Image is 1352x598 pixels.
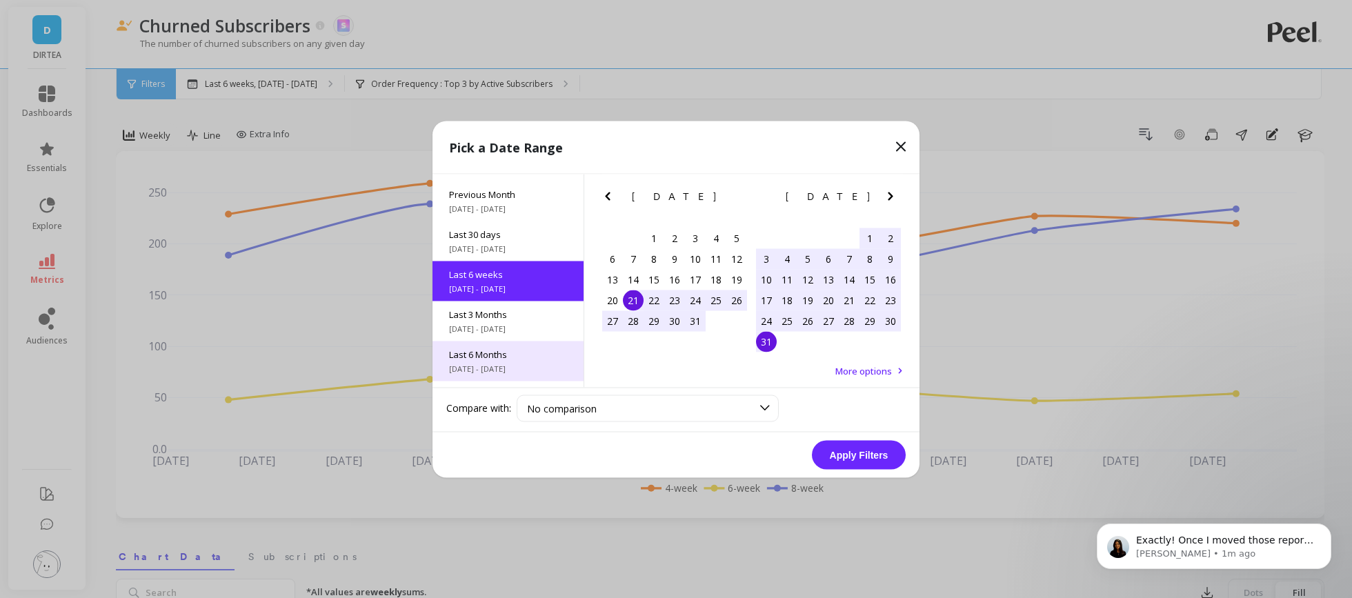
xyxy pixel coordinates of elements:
[644,248,664,269] div: Choose Tuesday, July 8th, 2025
[818,290,839,310] div: Choose Wednesday, August 20th, 2025
[66,452,77,463] button: Upload attachment
[664,290,685,310] div: Choose Wednesday, July 23rd, 2025
[602,248,623,269] div: Choose Sunday, July 6th, 2025
[632,190,718,201] span: [DATE]
[777,290,797,310] div: Choose Monday, August 18th, 2025
[242,6,267,30] div: Close
[756,310,777,331] div: Choose Sunday, August 24th, 2025
[449,268,567,280] span: Last 6 weeks
[449,283,567,294] span: [DATE] - [DATE]
[728,188,750,210] button: Next Month
[664,228,685,248] div: Choose Wednesday, July 2nd, 2025
[835,364,892,377] span: More options
[777,248,797,269] div: Choose Monday, August 4th, 2025
[797,290,818,310] div: Choose Tuesday, August 19th, 2025
[756,228,901,352] div: month 2025-08
[756,331,777,352] div: Choose Sunday, August 31st, 2025
[777,269,797,290] div: Choose Monday, August 11th, 2025
[67,7,117,17] h1: Kateryna
[644,290,664,310] div: Choose Tuesday, July 22nd, 2025
[839,310,859,331] div: Choose Thursday, August 28th, 2025
[664,269,685,290] div: Choose Wednesday, July 16th, 2025
[43,452,54,463] button: Gif picker
[812,440,906,469] button: Apply Filters
[449,228,567,240] span: Last 30 days
[859,228,880,248] div: Choose Friday, August 1st, 2025
[22,297,215,323] div: Please let me know if you have any questions
[839,269,859,290] div: Choose Thursday, August 14th, 2025
[11,86,265,357] div: Kateryna says…
[22,94,215,108] div: Hi [PERSON_NAME],
[67,17,95,31] p: Active
[706,290,726,310] div: Choose Friday, July 25th, 2025
[756,269,777,290] div: Choose Sunday, August 10th, 2025
[880,228,901,248] div: Choose Saturday, August 2nd, 2025
[216,6,242,32] button: Home
[644,228,664,248] div: Choose Tuesday, July 1st, 2025
[839,248,859,269] div: Choose Thursday, August 7th, 2025
[706,228,726,248] div: Choose Friday, July 4th, 2025
[859,269,880,290] div: Choose Friday, August 15th, 2025
[449,188,567,200] span: Previous Month
[11,86,226,332] div: Hi [PERSON_NAME],Thank you for waiting. We have segmentation for frequencies; you can find them i...
[12,423,264,446] textarea: Message…
[50,376,265,446] div: That would be amazing if that was possible. Let me know once you're able to find out. I appreciat...
[818,269,839,290] div: Choose Wednesday, August 13th, 2025
[11,357,265,376] div: [DATE]
[726,290,747,310] div: Choose Saturday, July 26th, 2025
[602,269,623,290] div: Choose Sunday, July 13th, 2025
[237,446,259,468] button: Send a message…
[859,248,880,269] div: Choose Friday, August 8th, 2025
[818,310,839,331] div: Choose Wednesday, August 27th, 2025
[706,248,726,269] div: Choose Friday, July 11th, 2025
[449,137,563,157] p: Pick a Date Range
[449,363,567,374] span: [DATE] - [DATE]
[446,401,511,415] label: Compare with:
[22,335,99,343] div: Kateryna • [DATE]
[449,348,567,360] span: Last 6 Months
[22,36,215,77] div: Thank you for the confirmation! Let me check how we can group those, and I will get back to you o...
[449,203,567,214] span: [DATE] - [DATE]
[602,290,623,310] div: Choose Sunday, July 20th, 2025
[839,290,859,310] div: Choose Thursday, August 21st, 2025
[685,290,706,310] div: Choose Thursday, July 24th, 2025
[706,269,726,290] div: Choose Friday, July 18th, 2025
[61,384,254,438] div: That would be amazing if that was possible. Let me know once you're able to find out. I appreciat...
[797,269,818,290] div: Choose Tuesday, August 12th, 2025
[602,310,623,331] div: Choose Sunday, July 27th, 2025
[449,243,567,254] span: [DATE] - [DATE]
[11,28,226,85] div: Thank you for the confirmation! Let me check how we can group those, and I will get back to you o...
[623,269,644,290] div: Choose Monday, July 14th, 2025
[11,28,265,86] div: Kateryna says…
[797,248,818,269] div: Choose Tuesday, August 5th, 2025
[880,248,901,269] div: Choose Saturday, August 9th, 2025
[644,310,664,331] div: Choose Tuesday, July 29th, 2025
[11,376,265,457] div: Jade says…
[726,248,747,269] div: Choose Saturday, July 12th, 2025
[449,308,567,320] span: Last 3 Months
[1076,495,1352,591] iframe: Intercom notifications message
[685,310,706,331] div: Choose Thursday, July 31st, 2025
[22,108,215,189] div: Thank you for waiting. We have segmentation for frequencies; you can find them in subscription me...
[882,188,904,210] button: Next Month
[664,310,685,331] div: Choose Wednesday, July 30th, 2025
[22,189,215,297] div: The only thing is, Peel can be segmented by only one filter at a time, it could be or frequencies...
[685,269,706,290] div: Choose Thursday, July 17th, 2025
[449,323,567,334] span: [DATE] - [DATE]
[859,290,880,310] div: Choose Friday, August 22nd, 2025
[756,248,777,269] div: Choose Sunday, August 3rd, 2025
[777,310,797,331] div: Choose Monday, August 25th, 2025
[644,269,664,290] div: Choose Tuesday, July 15th, 2025
[685,228,706,248] div: Choose Thursday, July 3rd, 2025
[599,188,622,210] button: Previous Month
[818,248,839,269] div: Choose Wednesday, August 6th, 2025
[623,290,644,310] div: Choose Monday, July 21st, 2025
[756,290,777,310] div: Choose Sunday, August 17th, 2025
[88,452,99,463] button: Start recording
[786,190,872,201] span: [DATE]
[726,228,747,248] div: Choose Saturday, July 5th, 2025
